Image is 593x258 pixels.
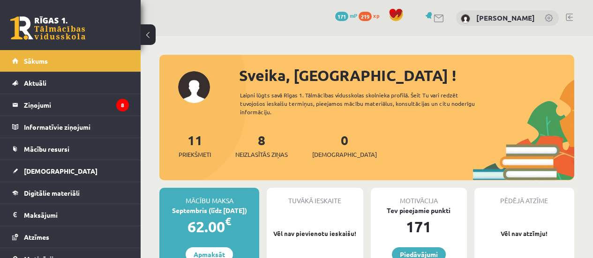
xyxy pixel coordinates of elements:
[335,12,348,21] span: 171
[359,12,384,19] a: 219 xp
[12,116,129,138] a: Informatīvie ziņojumi
[10,16,85,40] a: Rīgas 1. Tālmācības vidusskola
[235,132,288,159] a: 8Neizlasītās ziņas
[335,12,357,19] a: 171 mP
[12,226,129,248] a: Atzīmes
[24,57,48,65] span: Sākums
[359,12,372,21] span: 219
[12,138,129,160] a: Mācību resursi
[179,150,211,159] span: Priekšmeti
[235,150,288,159] span: Neizlasītās ziņas
[24,204,129,226] legend: Maksājumi
[24,233,49,241] span: Atzīmes
[159,215,259,238] div: 62.00
[24,94,129,116] legend: Ziņojumi
[24,79,46,87] span: Aktuāli
[267,188,363,206] div: Tuvākā ieskaite
[371,206,467,215] div: Tev pieejamie punkti
[373,12,379,19] span: xp
[12,182,129,204] a: Digitālie materiāli
[239,64,574,87] div: Sveika, [GEOGRAPHIC_DATA] !
[474,188,574,206] div: Pēdējā atzīme
[12,94,129,116] a: Ziņojumi8
[371,215,467,238] div: 171
[312,150,377,159] span: [DEMOGRAPHIC_DATA]
[240,91,489,116] div: Laipni lūgts savā Rīgas 1. Tālmācības vidusskolas skolnieka profilā. Šeit Tu vari redzēt tuvojošo...
[371,188,467,206] div: Motivācija
[24,189,80,197] span: Digitālie materiāli
[12,204,129,226] a: Maksājumi
[24,116,129,138] legend: Informatīvie ziņojumi
[12,160,129,182] a: [DEMOGRAPHIC_DATA]
[350,12,357,19] span: mP
[271,229,358,238] p: Vēl nav pievienotu ieskaišu!
[159,188,259,206] div: Mācību maksa
[24,167,98,175] span: [DEMOGRAPHIC_DATA]
[479,229,570,238] p: Vēl nav atzīmju!
[476,13,535,22] a: [PERSON_NAME]
[461,14,470,23] img: Sintija Andersena
[179,132,211,159] a: 11Priekšmeti
[12,72,129,94] a: Aktuāli
[225,214,231,228] span: €
[24,145,69,153] span: Mācību resursi
[12,50,129,72] a: Sākums
[116,99,129,111] i: 8
[312,132,377,159] a: 0[DEMOGRAPHIC_DATA]
[159,206,259,215] div: Septembris (līdz [DATE])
